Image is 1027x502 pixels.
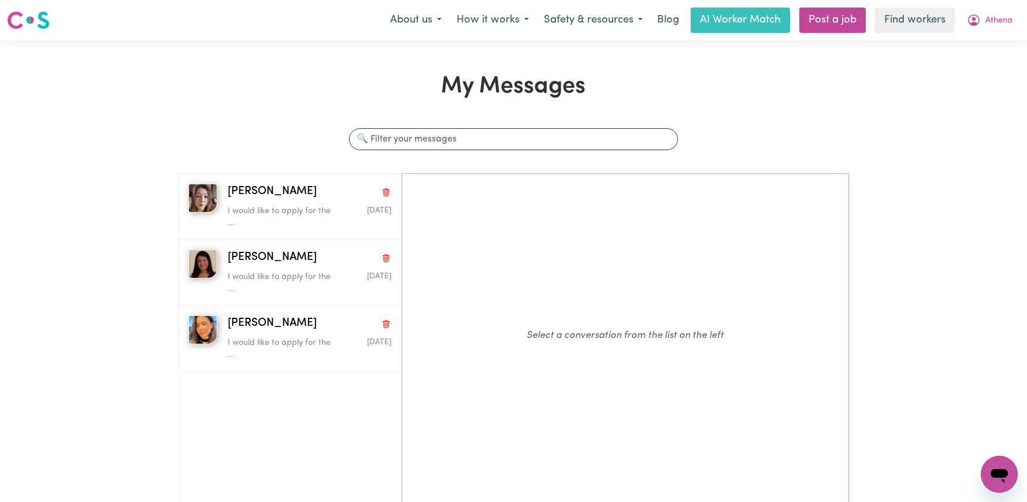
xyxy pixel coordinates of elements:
button: Safety & resources [536,8,650,32]
span: Message sent on May 5, 2025 [367,273,391,280]
a: Careseekers logo [7,7,50,34]
a: Blog [650,8,686,33]
iframe: Button to launch messaging window [981,456,1018,493]
button: Shaaron Andreina M[PERSON_NAME]Delete conversationI would like to apply for the ...Message sent o... [179,240,401,306]
button: How it works [449,8,536,32]
a: AI Worker Match [691,8,790,33]
img: Careseekers logo [7,10,50,31]
img: Shaaron Andreina M [188,250,217,278]
button: Delete conversation [381,184,391,199]
p: I would like to apply for the ... [228,337,337,362]
input: 🔍 Filter your messages [349,128,677,150]
button: Delete conversation [381,250,391,265]
a: Post a job [799,8,866,33]
em: Select a conversation from the list on the left [527,330,724,340]
span: [PERSON_NAME] [228,184,317,200]
button: About us [383,8,449,32]
span: [PERSON_NAME] [228,250,317,266]
span: [PERSON_NAME] [228,315,317,332]
a: Find workers [875,8,955,33]
span: Message sent on May 5, 2025 [367,207,391,214]
span: Athena [985,14,1013,27]
p: I would like to apply for the ... [228,205,337,230]
img: Hui L [188,184,217,213]
button: Delete conversation [381,316,391,331]
span: Message sent on April 2, 2025 [367,339,391,346]
button: Hui L[PERSON_NAME]Delete conversationI would like to apply for the ...Message sent on May 5, 2025 [179,174,401,240]
h1: My Messages [178,73,849,101]
p: I would like to apply for the ... [228,271,337,296]
img: Katieny B [188,315,217,344]
button: My Account [959,8,1020,32]
button: Katieny B[PERSON_NAME]Delete conversationI would like to apply for the ...Message sent on April 2... [179,306,401,371]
